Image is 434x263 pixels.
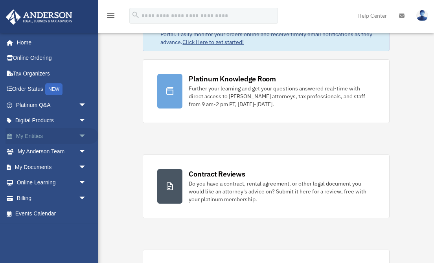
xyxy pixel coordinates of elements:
span: arrow_drop_down [79,190,94,206]
a: Home [6,35,94,50]
a: Events Calendar [6,206,98,222]
a: My Documentsarrow_drop_down [6,159,98,175]
div: Do you have a contract, rental agreement, or other legal document you would like an attorney's ad... [189,180,375,203]
a: Order StatusNEW [6,81,98,97]
span: arrow_drop_down [79,128,94,144]
a: Tax Organizers [6,66,98,81]
a: Platinum Knowledge Room Further your learning and get your questions answered real-time with dire... [143,59,389,123]
a: Platinum Q&Aarrow_drop_down [6,97,98,113]
i: menu [106,11,116,20]
a: menu [106,14,116,20]
a: Online Learningarrow_drop_down [6,175,98,191]
span: arrow_drop_down [79,113,94,129]
div: NEW [45,83,63,95]
span: arrow_drop_down [79,144,94,160]
a: Click Here to get started! [182,39,244,46]
a: Billingarrow_drop_down [6,190,98,206]
div: Contract Reviews [189,169,245,179]
div: Platinum Knowledge Room [189,74,276,84]
i: search [131,11,140,19]
span: arrow_drop_down [79,175,94,191]
span: arrow_drop_down [79,97,94,113]
img: Anderson Advisors Platinum Portal [4,9,75,25]
div: Further your learning and get your questions answered real-time with direct access to [PERSON_NAM... [189,85,375,108]
a: My Entitiesarrow_drop_down [6,128,98,144]
a: Contract Reviews Do you have a contract, rental agreement, or other legal document you would like... [143,154,389,218]
span: arrow_drop_down [79,159,94,175]
a: My Anderson Teamarrow_drop_down [6,144,98,160]
a: Online Ordering [6,50,98,66]
a: Digital Productsarrow_drop_down [6,113,98,129]
img: User Pic [416,10,428,21]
